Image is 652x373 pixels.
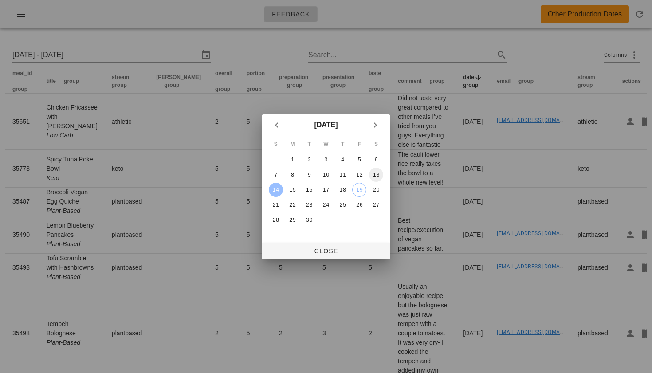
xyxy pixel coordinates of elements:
button: 7 [269,168,283,182]
button: 19 [352,183,366,197]
th: W [318,137,334,152]
div: 13 [369,172,383,178]
button: Previous month [269,117,285,133]
button: 23 [302,198,316,212]
div: 3 [319,157,333,163]
button: 26 [352,198,366,212]
button: [DATE] [310,116,341,134]
div: 21 [269,202,283,208]
button: 1 [286,153,300,167]
th: S [268,137,284,152]
button: 29 [286,213,300,227]
div: 5 [352,157,366,163]
div: 7 [269,172,283,178]
div: 20 [369,187,383,193]
div: 6 [369,157,383,163]
div: 11 [336,172,350,178]
div: 28 [269,217,283,223]
div: 8 [286,172,300,178]
button: Close [262,243,390,259]
button: 22 [286,198,300,212]
button: 4 [336,153,350,167]
button: 20 [369,183,383,197]
button: 28 [269,213,283,227]
button: 27 [369,198,383,212]
button: 11 [336,168,350,182]
div: 10 [319,172,333,178]
div: 1 [286,157,300,163]
button: 25 [336,198,350,212]
button: 17 [319,183,333,197]
button: 24 [319,198,333,212]
th: S [368,137,384,152]
div: 14 [269,187,283,193]
button: 9 [302,168,316,182]
div: 23 [302,202,316,208]
button: 15 [286,183,300,197]
th: T [301,137,317,152]
button: 13 [369,168,383,182]
button: 6 [369,153,383,167]
button: 18 [336,183,350,197]
button: 3 [319,153,333,167]
button: 16 [302,183,316,197]
th: M [285,137,301,152]
div: 17 [319,187,333,193]
button: 2 [302,153,316,167]
span: Close [269,247,383,255]
div: 4 [336,157,350,163]
div: 29 [286,217,300,223]
div: 9 [302,172,316,178]
button: 14 [269,183,283,197]
div: 22 [286,202,300,208]
div: 26 [352,202,366,208]
button: 21 [269,198,283,212]
button: 30 [302,213,316,227]
div: 16 [302,187,316,193]
div: 12 [352,172,366,178]
div: 24 [319,202,333,208]
button: 8 [286,168,300,182]
th: T [335,137,351,152]
div: 19 [353,187,366,193]
div: 18 [336,187,350,193]
div: 2 [302,157,316,163]
button: Next month [367,117,383,133]
div: 30 [302,217,316,223]
button: 10 [319,168,333,182]
div: 27 [369,202,383,208]
div: 25 [336,202,350,208]
button: 5 [352,153,366,167]
th: F [352,137,368,152]
div: 15 [286,187,300,193]
button: 12 [352,168,366,182]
